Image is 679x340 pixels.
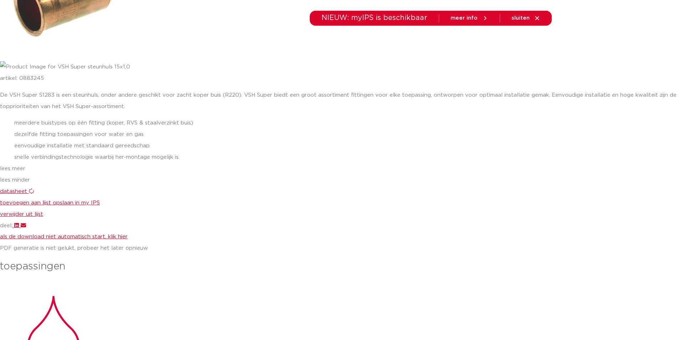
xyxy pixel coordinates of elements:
[243,26,481,54] nav: Menu
[286,26,309,54] a: markten
[451,15,478,21] span: meer info
[511,15,540,21] a: sluiten
[420,26,442,54] a: services
[14,152,679,163] li: snelle verbindingstechnologie waarbij her-montage mogelijk is
[457,26,481,54] a: over ons
[14,140,679,152] li: eenvoudige installatie met standaard gereedschap
[14,129,679,140] li: dezelfde fitting toepassingen voor water en gas
[53,200,100,205] span: opslaan in my IPS
[375,26,405,54] a: downloads
[14,117,679,129] li: meerdere buistypes op één fitting (koper, RVS & staalverzinkt buis)
[511,15,530,21] span: sluiten
[323,26,361,54] a: toepassingen
[322,14,427,21] span: NIEUW: myIPS is beschikbaar
[451,15,488,21] a: meer info
[243,26,272,54] a: producten
[517,32,524,48] div: my IPS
